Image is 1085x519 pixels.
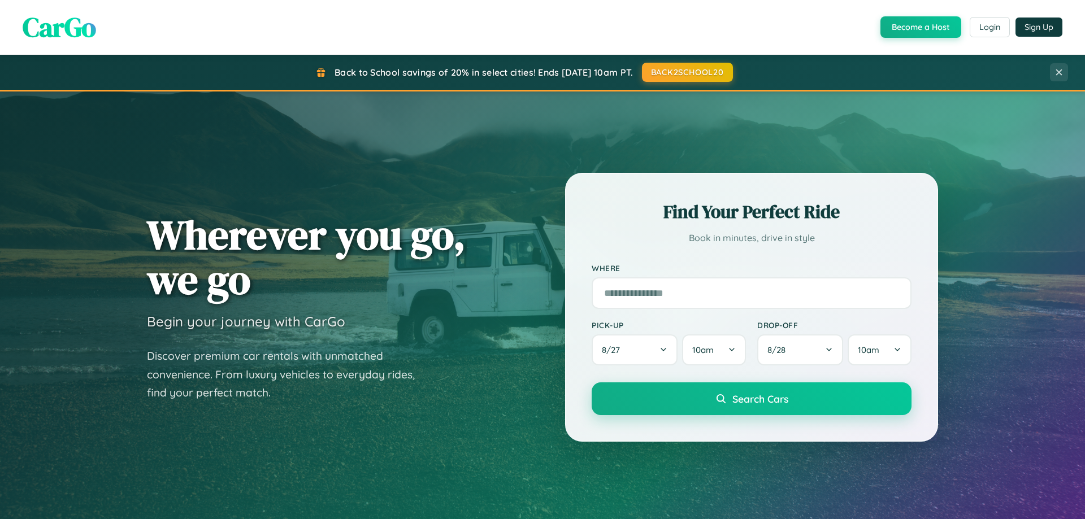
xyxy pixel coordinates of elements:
label: Pick-up [592,320,746,330]
button: Become a Host [880,16,961,38]
label: Drop-off [757,320,912,330]
label: Where [592,263,912,273]
span: 8 / 27 [602,344,626,355]
span: Search Cars [732,392,788,405]
button: 10am [682,334,746,365]
h1: Wherever you go, we go [147,212,466,302]
span: Back to School savings of 20% in select cities! Ends [DATE] 10am PT. [335,67,633,78]
h2: Find Your Perfect Ride [592,199,912,224]
button: 8/27 [592,334,678,365]
p: Book in minutes, drive in style [592,230,912,246]
span: 10am [858,344,879,355]
button: 8/28 [757,334,843,365]
span: 10am [692,344,714,355]
p: Discover premium car rentals with unmatched convenience. From luxury vehicles to everyday rides, ... [147,347,429,402]
h3: Begin your journey with CarGo [147,313,345,330]
button: Login [970,17,1010,37]
button: BACK2SCHOOL20 [642,63,733,82]
button: 10am [848,334,912,365]
span: 8 / 28 [767,344,791,355]
button: Search Cars [592,382,912,415]
button: Sign Up [1015,18,1062,37]
span: CarGo [23,8,96,46]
